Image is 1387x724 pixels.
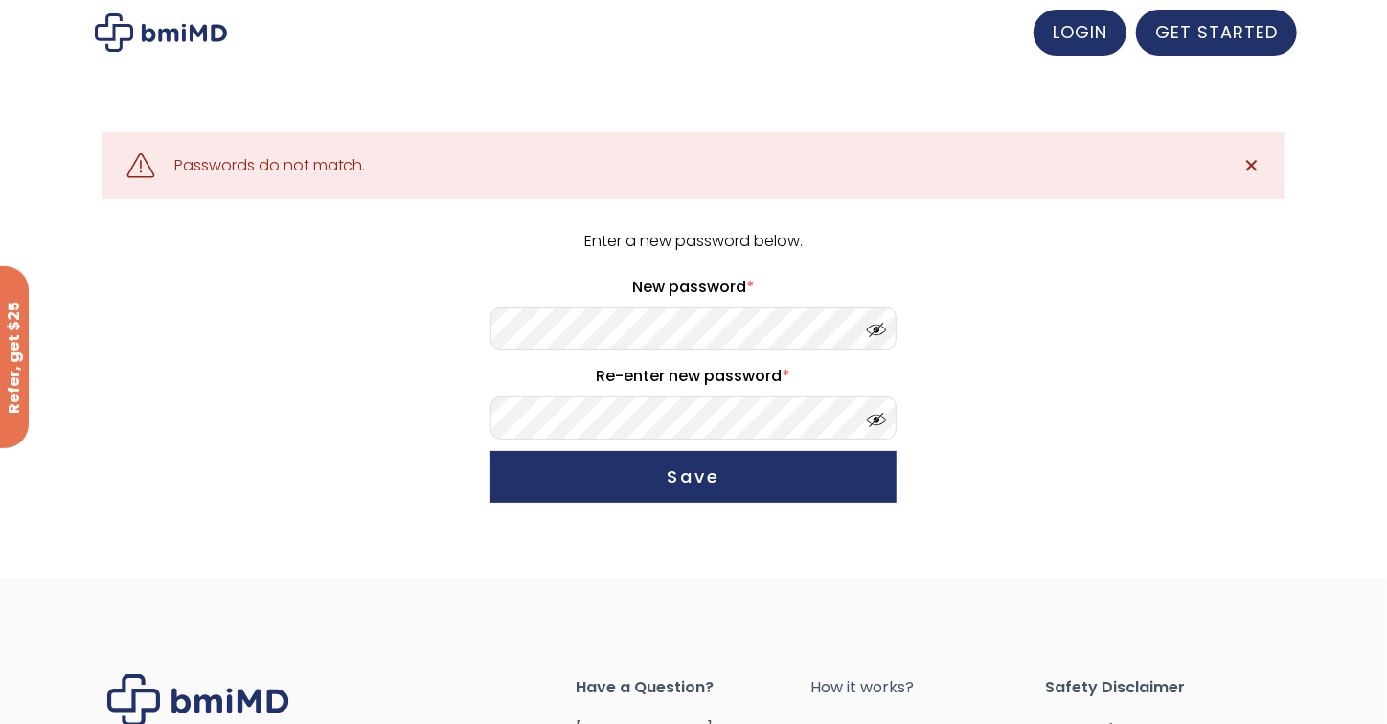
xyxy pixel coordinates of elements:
button: Save [490,451,897,503]
span: Safety Disclaimer [1045,674,1280,701]
p: Enter a new password below. [488,228,899,255]
a: ✕ [1232,147,1270,185]
span: ✕ [1243,152,1260,179]
a: GET STARTED [1136,10,1297,56]
div: Passwords do not match. [174,152,366,179]
span: Have a Question? [577,674,811,701]
label: Re-enter new password [490,361,897,392]
label: New password [490,272,897,303]
a: How it works? [810,674,1045,701]
span: GET STARTED [1155,20,1278,44]
a: LOGIN [1034,10,1126,56]
span: LOGIN [1053,20,1107,44]
img: My account [95,13,227,52]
